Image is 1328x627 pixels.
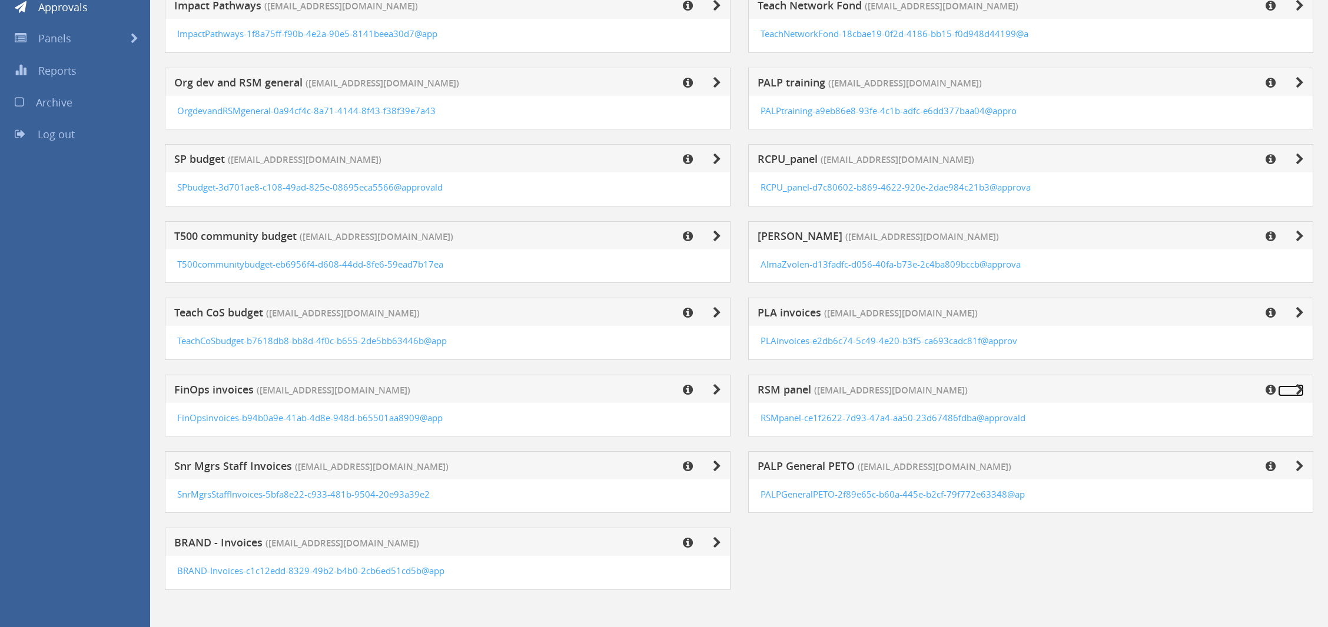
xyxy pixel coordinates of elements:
span: Org dev and RSM general [174,75,303,89]
span: Reports [38,64,77,78]
a: TeachNetworkFond-18cbae19-0f2d-4186-bb15-f0d948d44199@a [761,28,1028,39]
span: ([EMAIL_ADDRESS][DOMAIN_NAME]) [306,77,459,89]
span: RCPU_panel [758,152,818,166]
span: [PERSON_NAME] [758,229,842,243]
span: ([EMAIL_ADDRESS][DOMAIN_NAME]) [828,77,982,89]
a: PALPGeneralPETO-2f89e65c-b60a-445e-b2cf-79f772e63348@ap [761,488,1025,500]
span: RSM panel [758,382,811,396]
a: T500communitybudget-eb6956f4-d608-44dd-8fe6-59ead7b17ea [177,258,443,270]
a: SPbudget-3d701ae8-c108-49ad-825e-08695eca5566@approvald [177,181,443,193]
a: PALPtraining-a9eb86e8-93fe-4c1b-adfc-e6dd377baa04@appro [761,105,1017,116]
a: AlmaZvolen-d13fadfc-d056-40fa-b73e-2c4ba809bccb@approva [761,258,1021,270]
span: T500 community budget [174,229,297,243]
a: BRAND-Invoices-c1c12edd-8329-49b2-b4b0-2cb6ed51cd5b@app [177,565,444,576]
span: PALP training [758,75,825,89]
span: ([EMAIL_ADDRESS][DOMAIN_NAME]) [300,231,453,243]
span: ([EMAIL_ADDRESS][DOMAIN_NAME]) [295,461,449,473]
span: Snr Mgrs Staff Invoices [174,459,292,473]
span: SP budget [174,152,225,166]
span: Archive [36,95,72,109]
a: SnrMgrsStaffInvoices-5bfa8e22-c933-481b-9504-20e93a39e2 [177,488,430,500]
span: Teach CoS budget [174,305,263,319]
span: ([EMAIL_ADDRESS][DOMAIN_NAME]) [266,307,420,319]
span: PLA invoices [758,305,821,319]
span: ([EMAIL_ADDRESS][DOMAIN_NAME]) [858,461,1011,473]
span: ([EMAIL_ADDRESS][DOMAIN_NAME]) [265,537,419,549]
span: Log out [38,127,75,141]
span: BRAND - Invoices [174,535,263,549]
span: ([EMAIL_ADDRESS][DOMAIN_NAME]) [821,154,974,166]
span: ([EMAIL_ADDRESS][DOMAIN_NAME]) [824,307,978,319]
a: ImpactPathways-1f8a75ff-f90b-4e2a-90e5-8141beea30d7@app [177,28,437,39]
a: OrgdevandRSMgeneral-0a94cf4c-8a71-4144-8f43-f38f39e7a43 [177,105,436,116]
span: PALP General PETO [758,459,855,473]
span: ([EMAIL_ADDRESS][DOMAIN_NAME]) [257,384,410,396]
span: ([EMAIL_ADDRESS][DOMAIN_NAME]) [845,231,999,243]
span: ([EMAIL_ADDRESS][DOMAIN_NAME]) [228,154,381,166]
span: ([EMAIL_ADDRESS][DOMAIN_NAME]) [814,384,968,396]
a: FinOpsinvoices-b94b0a9e-41ab-4d8e-948d-b65501aa8909@app [177,412,443,423]
a: RCPU_panel-d7c80602-b869-4622-920e-2dae984c21b3@approva [761,181,1031,193]
span: Panels [38,31,71,45]
a: TeachCoSbudget-b7618db8-bb8d-4f0c-b655-2de5bb63446b@app [177,335,447,346]
a: PLAinvoices-e2db6c74-5c49-4e20-b3f5-ca693cadc81f@approv [761,335,1017,346]
a: RSMpanel-ce1f2622-7d93-47a4-aa50-23d67486fdba@approvald [761,412,1025,423]
span: FinOps invoices [174,382,254,396]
